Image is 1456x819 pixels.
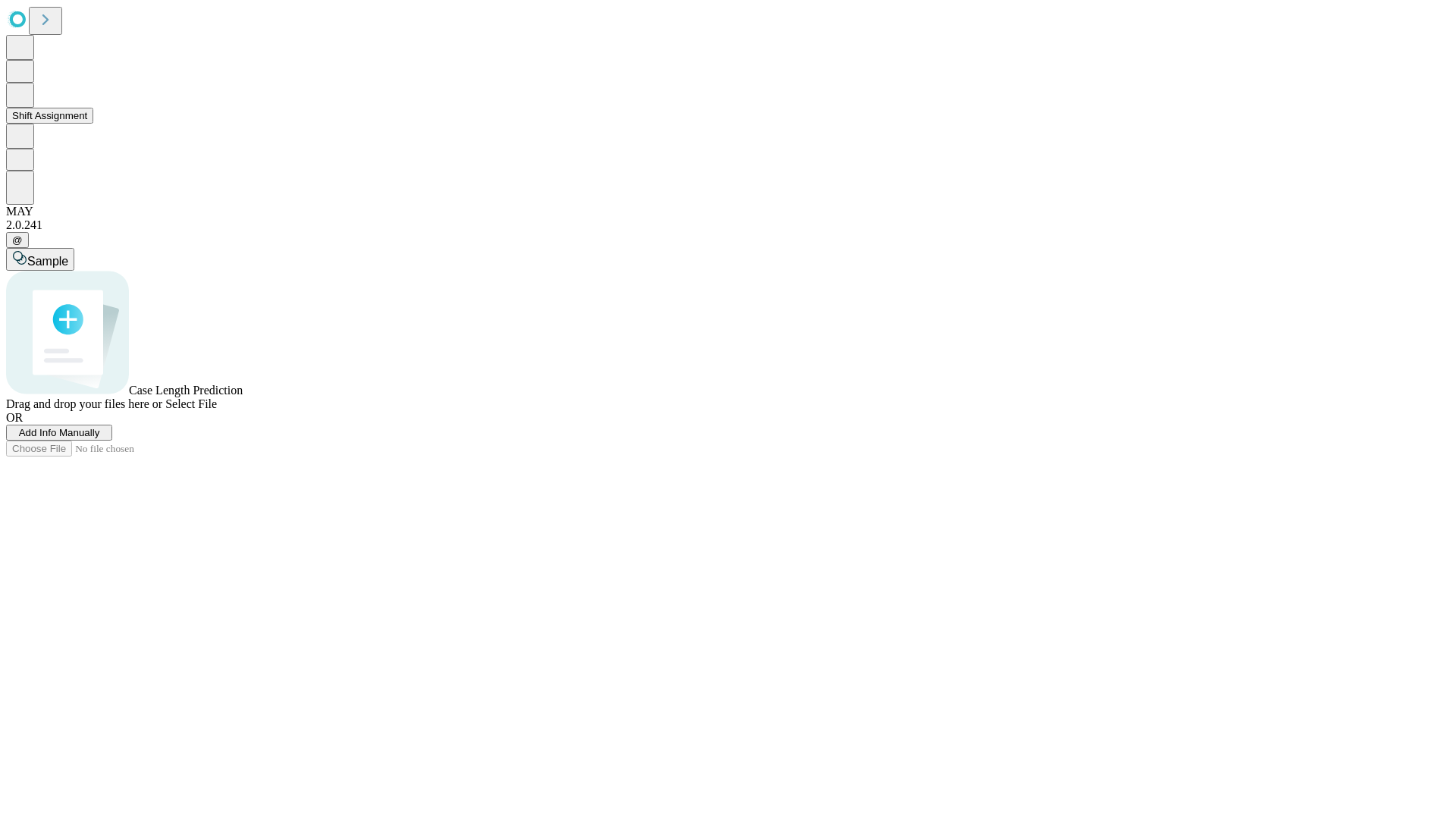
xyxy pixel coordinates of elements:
[6,248,74,271] button: Sample
[6,397,162,410] span: Drag and drop your files here or
[27,255,68,268] span: Sample
[12,234,23,246] span: @
[6,108,93,124] button: Shift Assignment
[6,205,1450,218] div: MAY
[19,427,100,438] span: Add Info Manually
[6,411,23,424] span: OR
[129,384,243,397] span: Case Length Prediction
[6,425,112,441] button: Add Info Manually
[6,232,29,248] button: @
[165,397,217,410] span: Select File
[6,218,1450,232] div: 2.0.241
